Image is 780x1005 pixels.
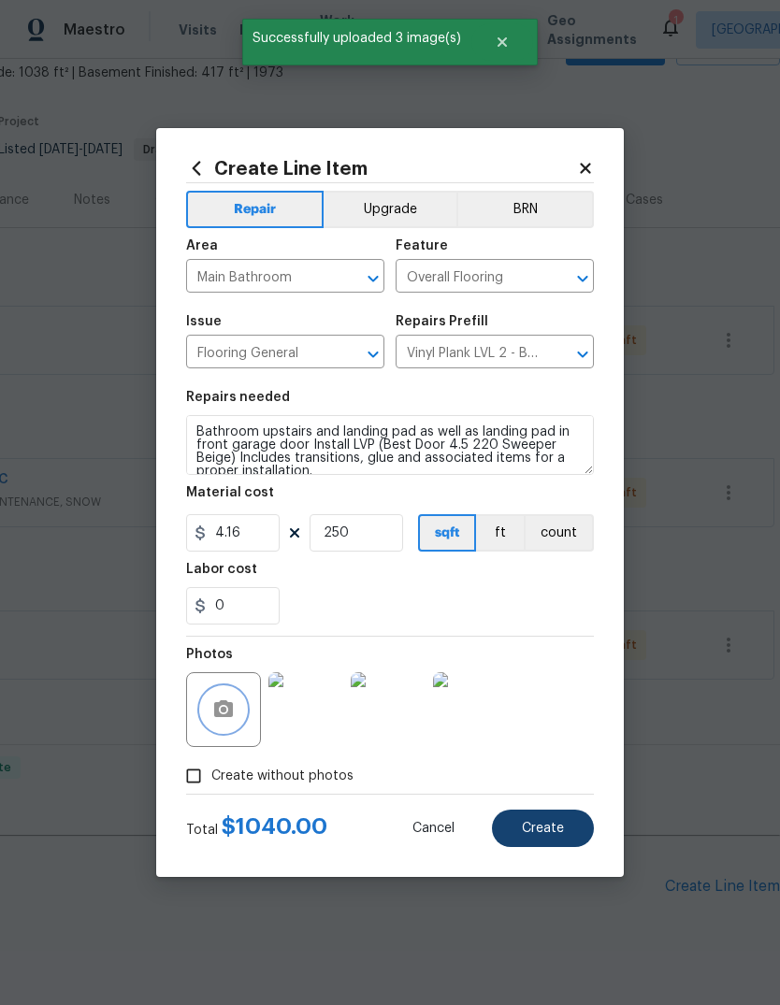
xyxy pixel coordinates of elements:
[186,191,324,228] button: Repair
[412,822,455,836] span: Cancel
[222,815,327,838] span: $ 1040.00
[186,315,222,328] h5: Issue
[186,239,218,252] h5: Area
[418,514,476,552] button: sqft
[324,191,457,228] button: Upgrade
[524,514,594,552] button: count
[186,563,257,576] h5: Labor cost
[360,266,386,292] button: Open
[522,822,564,836] span: Create
[396,239,448,252] h5: Feature
[570,341,596,367] button: Open
[360,341,386,367] button: Open
[570,266,596,292] button: Open
[492,810,594,847] button: Create
[383,810,484,847] button: Cancel
[186,817,327,840] div: Total
[186,648,233,661] h5: Photos
[186,486,274,499] h5: Material cost
[242,19,471,58] span: Successfully uploaded 3 image(s)
[476,514,524,552] button: ft
[186,158,577,179] h2: Create Line Item
[186,391,290,404] h5: Repairs needed
[456,191,594,228] button: BRN
[471,23,533,61] button: Close
[186,415,594,475] textarea: Bathroom upstairs and landing pad as well as landing pad in front garage door Install LVP (Best D...
[396,315,488,328] h5: Repairs Prefill
[211,767,354,786] span: Create without photos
